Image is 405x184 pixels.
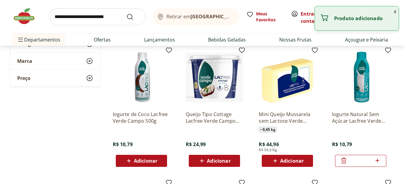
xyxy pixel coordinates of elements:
[256,11,284,23] span: Meus Favoritos
[113,141,133,148] span: R$ 10,79
[191,13,292,20] b: [GEOGRAPHIC_DATA]/[GEOGRAPHIC_DATA]
[126,13,141,20] button: Submit Search
[186,141,206,148] span: R$ 24,99
[280,158,304,163] span: Adicionar
[301,11,334,24] a: Criar conta
[17,75,30,81] span: Preço
[17,58,32,64] span: Marca
[144,36,175,43] a: Lançamentos
[10,70,100,87] button: Preço
[259,49,316,106] img: Mini Queijo Mussarela sem Lactose Verde Campo Lacfree Unidade
[345,36,388,43] a: Açougue e Peixaria
[259,127,277,133] span: ~ 0,45 kg
[166,14,233,19] span: Retirar em
[113,111,170,124] a: Iogurte de Coco Lacfree Verde Campo 500g
[259,148,277,152] span: R$ 99,9/Kg
[113,49,170,106] img: Iogurte de Coco Lacfree Verde Campo 500g
[332,141,352,148] span: R$ 10,79
[186,111,243,124] a: Queijo Tipo Cottage Lacfree Verde Campo 400g
[10,53,100,69] button: Marca
[94,36,111,43] a: Ofertas
[391,6,399,17] button: Fechar notificação
[259,141,279,148] span: R$ 44,96
[279,36,312,43] a: Nossas Frutas
[186,49,243,106] img: Queijo Tipo Cottage Lacfree Verde Campo 400g
[17,32,60,47] span: Departamentos
[153,8,239,25] button: Retirar em[GEOGRAPHIC_DATA]/[GEOGRAPHIC_DATA]
[12,7,42,25] img: Hortifruti
[262,155,313,167] button: Adicionar
[301,10,327,25] span: ou
[189,155,240,167] button: Adicionar
[207,158,230,163] span: Adicionar
[301,11,316,17] a: Entrar
[259,111,316,124] a: Mini Queijo Mussarela sem Lactose Verde Campo Lacfree Unidade
[332,111,389,124] a: Iogurte Natural Sem Açúcar Lacfree Verde Campo 500g
[134,158,157,163] span: Adicionar
[246,11,284,23] a: Meus Favoritos
[334,15,394,21] p: Produto adicionado
[17,32,24,47] button: Menu
[332,49,389,106] img: Iogurte Natural Sem Açúcar Lacfree Verde Campo 500g
[208,36,246,43] a: Bebidas Geladas
[116,155,167,167] button: Adicionar
[49,8,146,25] input: search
